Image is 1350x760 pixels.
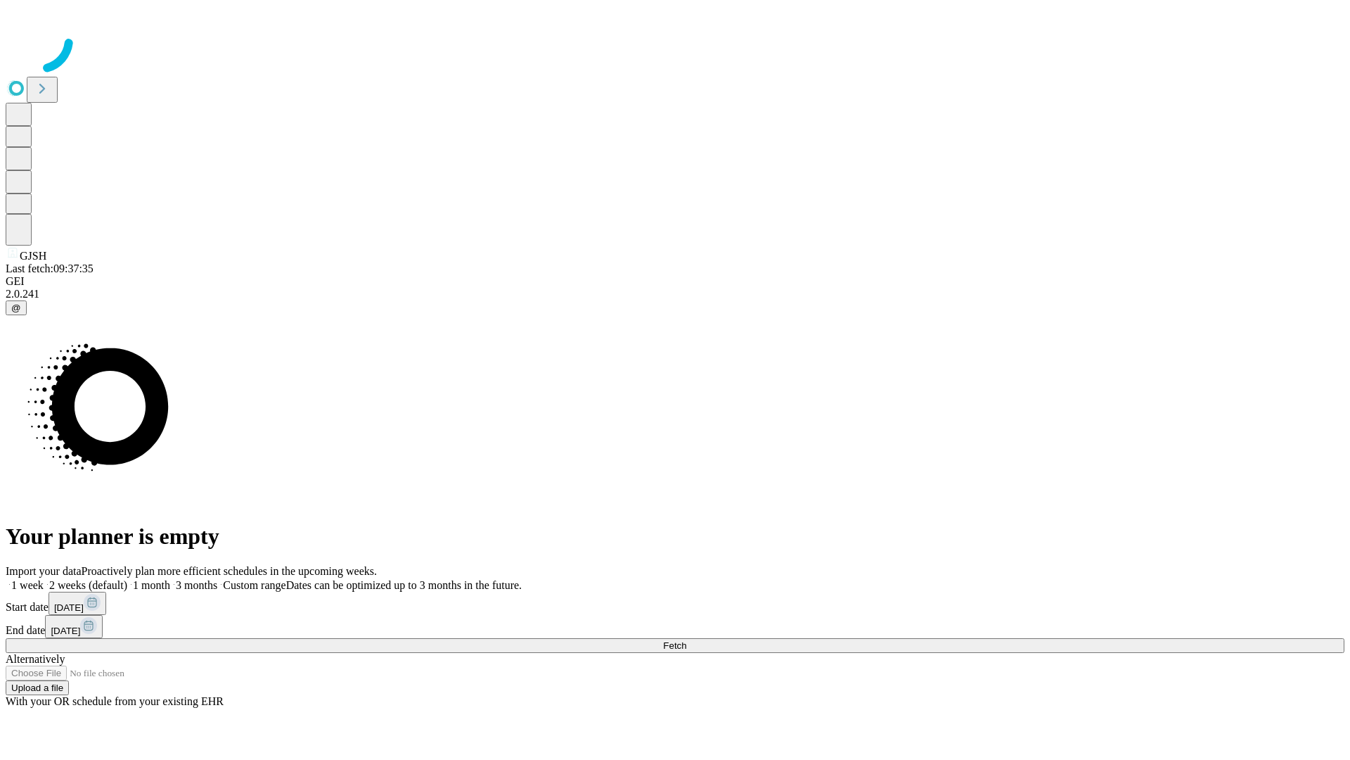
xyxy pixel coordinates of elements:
[6,275,1344,288] div: GEI
[82,565,377,577] span: Proactively plan more efficient schedules in the upcoming weeks.
[223,579,285,591] span: Custom range
[6,615,1344,638] div: End date
[6,592,1344,615] div: Start date
[11,579,44,591] span: 1 week
[663,640,686,651] span: Fetch
[45,615,103,638] button: [DATE]
[51,626,80,636] span: [DATE]
[6,288,1344,300] div: 2.0.241
[49,592,106,615] button: [DATE]
[6,300,27,315] button: @
[176,579,217,591] span: 3 months
[49,579,127,591] span: 2 weeks (default)
[6,524,1344,550] h1: Your planner is empty
[54,602,84,613] span: [DATE]
[133,579,170,591] span: 1 month
[6,653,65,665] span: Alternatively
[20,250,46,262] span: GJSH
[6,680,69,695] button: Upload a file
[286,579,522,591] span: Dates can be optimized up to 3 months in the future.
[6,565,82,577] span: Import your data
[6,638,1344,653] button: Fetch
[6,262,94,274] span: Last fetch: 09:37:35
[6,695,224,707] span: With your OR schedule from your existing EHR
[11,303,21,313] span: @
